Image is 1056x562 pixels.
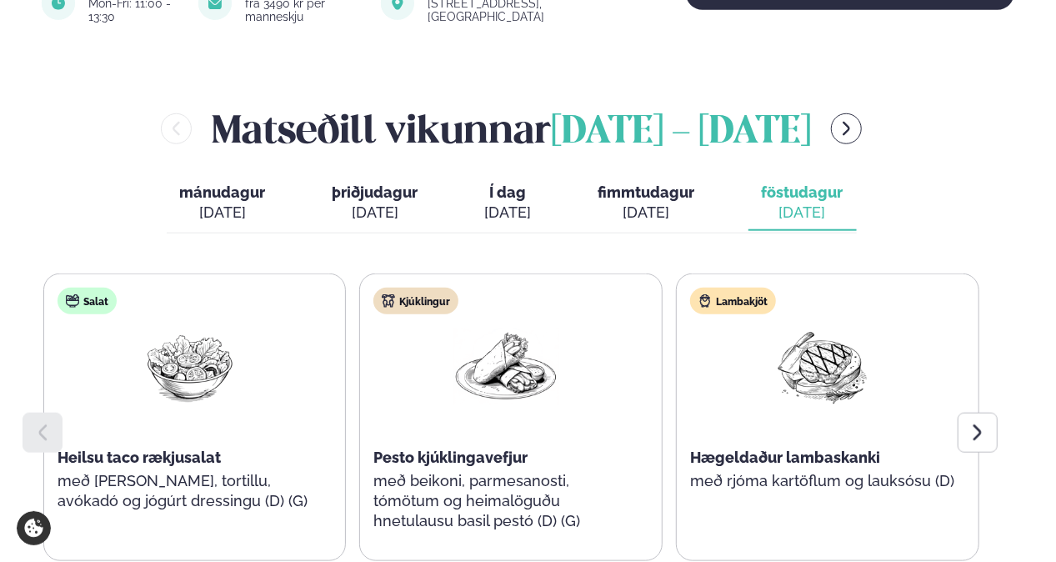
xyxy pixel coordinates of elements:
[373,449,528,466] span: Pesto kjúklingavefjur
[167,176,279,231] button: mánudagur [DATE]
[585,176,708,231] button: fimmtudagur [DATE]
[762,183,843,201] span: föstudagur
[333,203,418,223] div: [DATE]
[690,449,880,466] span: Hægeldaður lambaskanki
[180,183,266,201] span: mánudagur
[453,328,559,405] img: Wraps.png
[66,294,79,308] img: salad.svg
[485,203,532,223] div: [DATE]
[698,294,712,308] img: Lamb.svg
[58,471,323,511] p: með [PERSON_NAME], tortillu, avókadó og jógúrt dressingu (D) (G)
[769,328,876,405] img: Beef-Meat.png
[137,328,243,405] img: Salad.png
[472,176,545,231] button: Í dag [DATE]
[831,113,862,144] button: menu-btn-right
[428,7,627,27] a: link
[598,203,695,223] div: [DATE]
[748,176,857,231] button: föstudagur [DATE]
[161,113,192,144] button: menu-btn-left
[58,449,221,466] span: Heilsu taco rækjusalat
[690,288,776,314] div: Lambakjöt
[373,288,458,314] div: Kjúklingur
[17,511,51,545] a: Cookie settings
[382,294,395,308] img: chicken.svg
[690,471,955,491] p: með rjóma kartöflum og lauksósu (D)
[551,114,811,151] span: [DATE] - [DATE]
[333,183,418,201] span: þriðjudagur
[212,102,811,156] h2: Matseðill vikunnar
[598,183,695,201] span: fimmtudagur
[762,203,843,223] div: [DATE]
[319,176,432,231] button: þriðjudagur [DATE]
[180,203,266,223] div: [DATE]
[373,471,638,531] p: með beikoni, parmesanosti, tómötum og heimalöguðu hnetulausu basil pestó (D) (G)
[58,288,117,314] div: Salat
[485,183,532,203] span: Í dag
